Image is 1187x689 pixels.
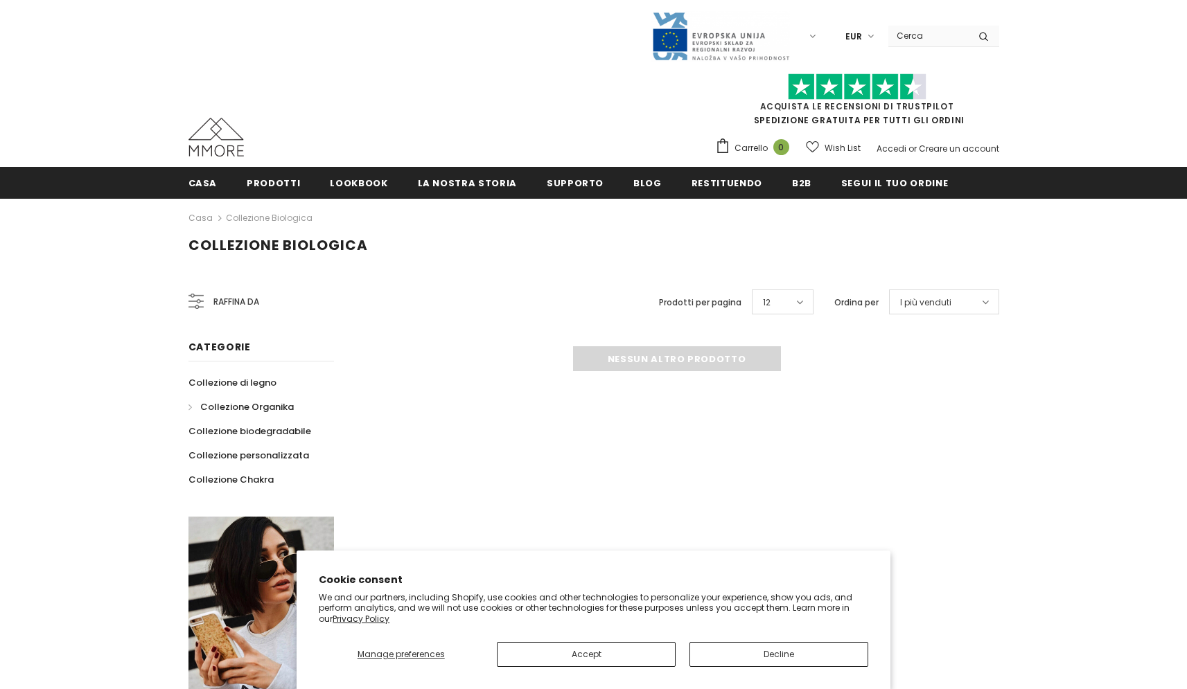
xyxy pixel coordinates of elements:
span: Categorie [188,340,251,354]
span: Collezione Organika [200,400,294,413]
span: Collezione di legno [188,376,276,389]
span: Raffina da [213,294,259,310]
h2: Cookie consent [319,573,868,587]
a: Prodotti [247,167,300,198]
a: Javni Razpis [651,30,790,42]
span: Restituendo [692,177,762,190]
p: We and our partners, including Shopify, use cookies and other technologies to personalize your ex... [319,592,868,625]
img: Fidati di Pilot Stars [788,73,926,100]
button: Decline [689,642,868,667]
a: Collezione biologica [226,212,313,224]
a: Wish List [806,136,861,160]
span: Collezione personalizzata [188,449,309,462]
a: Collezione di legno [188,370,276,395]
span: Wish List [825,141,861,155]
a: Blog [633,167,662,198]
span: La nostra storia [418,177,517,190]
span: SPEDIZIONE GRATUITA PER TUTTI GLI ORDINI [715,80,999,126]
a: B2B [792,167,811,198]
a: Privacy Policy [333,613,389,625]
span: I più venduti [900,296,951,310]
span: supporto [547,177,604,190]
img: Javni Razpis [651,11,790,62]
span: Blog [633,177,662,190]
label: Prodotti per pagina [659,296,741,310]
span: Collezione biologica [188,235,368,255]
button: Accept [497,642,676,667]
a: Creare un account [919,143,999,154]
span: Collezione biodegradabile [188,424,311,438]
img: Casi MMORE [188,118,244,156]
span: Carrello [735,141,768,155]
a: Lookbook [330,167,387,198]
span: Lookbook [330,177,387,190]
span: Prodotti [247,177,300,190]
a: supporto [547,167,604,198]
button: Manage preferences [319,642,483,667]
a: Restituendo [692,167,762,198]
span: EUR [845,30,862,44]
a: La nostra storia [418,167,517,198]
a: Collezione Chakra [188,467,274,492]
a: Accedi [877,143,906,154]
label: Ordina per [834,296,879,310]
span: Collezione Chakra [188,473,274,486]
span: 12 [763,296,771,310]
a: Collezione personalizzata [188,443,309,467]
span: Casa [188,177,218,190]
a: Carrello 0 [715,138,796,159]
a: Collezione biodegradabile [188,419,311,443]
input: Search Site [888,26,968,46]
a: Casa [188,210,213,226]
span: B2B [792,177,811,190]
a: Segui il tuo ordine [841,167,948,198]
span: Segui il tuo ordine [841,177,948,190]
a: Casa [188,167,218,198]
a: Collezione Organika [188,395,294,419]
span: Manage preferences [358,648,445,660]
span: 0 [773,139,789,155]
a: Acquista le recensioni di TrustPilot [760,100,954,112]
span: or [908,143,917,154]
